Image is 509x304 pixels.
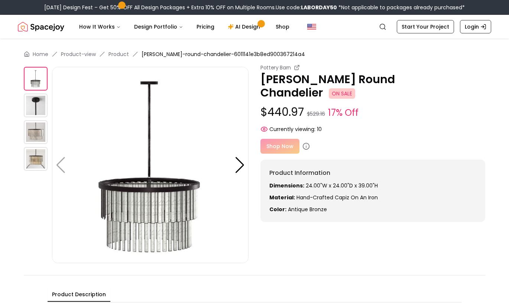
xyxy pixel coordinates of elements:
[460,20,491,33] a: Login
[269,206,286,213] strong: Color:
[397,20,454,33] a: Start Your Project
[73,19,127,34] button: How It Works
[288,206,327,213] span: antique bronze
[296,194,378,201] span: hand-crafted capiz on an iron
[24,120,48,144] img: https://storage.googleapis.com/spacejoy-main/assets/6011141e3b8ed900367214a4/product_2_4cp5b7l7052a
[142,50,305,58] span: [PERSON_NAME]-round-chandelier-6011141e3b8ed900367214a4
[328,106,359,120] small: 17% Off
[270,19,295,34] a: Shop
[222,19,268,34] a: AI Design
[301,4,337,11] b: LABORDAY50
[337,4,465,11] span: *Not applicable to packages already purchased*
[317,125,322,133] span: 10
[260,73,485,99] p: [PERSON_NAME] Round Chandelier
[52,67,249,263] img: https://storage.googleapis.com/spacejoy-main/assets/6011141e3b8ed900367214a4/product_0_l13e64o0jc96
[24,50,485,58] nav: breadcrumb
[269,182,304,189] strong: Dimensions:
[44,4,465,11] div: [DATE] Design Fest – Get 50% OFF All Design Packages + Extra 10% OFF on Multiple Rooms.
[24,147,48,171] img: https://storage.googleapis.com/spacejoy-main/assets/6011141e3b8ed900367214a4/product_3_cfi6igg5ekoi
[269,125,315,133] span: Currently viewing:
[307,110,325,118] small: $529.16
[249,67,445,263] img: https://storage.googleapis.com/spacejoy-main/assets/6011141e3b8ed900367214a4/product_1_1l3b6l3bogbg
[48,288,110,302] button: Product Description
[307,22,316,31] img: United States
[24,67,48,91] img: https://storage.googleapis.com/spacejoy-main/assets/6011141e3b8ed900367214a4/product_0_l13e64o0jc96
[191,19,220,34] a: Pricing
[260,105,485,120] p: $440.97
[24,94,48,117] img: https://storage.googleapis.com/spacejoy-main/assets/6011141e3b8ed900367214a4/product_1_1l3b6l3bogbg
[269,194,295,201] strong: Material:
[108,50,129,58] a: Product
[269,169,476,177] h6: Product Information
[276,4,337,11] span: Use code:
[61,50,96,58] a: Product-view
[18,19,64,34] a: Spacejoy
[128,19,189,34] button: Design Portfolio
[33,50,48,58] a: Home
[329,88,355,99] span: ON SALE
[260,64,291,71] small: Pottery Barn
[269,182,476,189] p: 24.00"W x 24.00"D x 39.00"H
[18,15,491,39] nav: Global
[73,19,295,34] nav: Main
[18,19,64,34] img: Spacejoy Logo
